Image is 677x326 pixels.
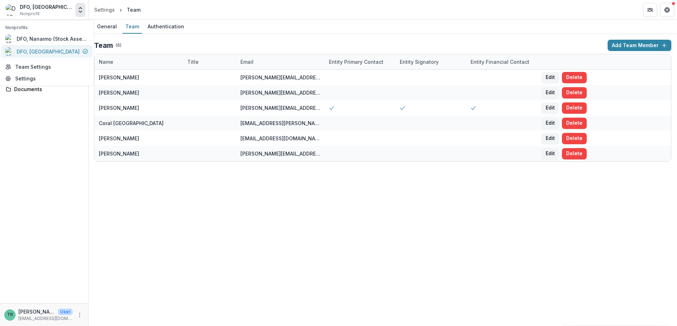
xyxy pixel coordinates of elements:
[562,148,587,159] button: Delete
[236,54,325,69] div: Email
[3,83,85,95] a: Documents
[18,308,55,315] p: [PERSON_NAME]
[466,58,534,66] div: Entity Financial Contact
[240,74,320,81] div: [PERSON_NAME][EMAIL_ADDRESS][PERSON_NAME][DOMAIN_NAME]
[91,5,118,15] a: Settings
[94,21,120,32] div: General
[94,41,113,50] h2: Team
[396,54,466,69] div: Entity Signatory
[466,54,537,69] div: Entity Financial Contact
[541,133,559,144] button: Edit
[94,6,115,13] div: Settings
[91,5,143,15] nav: breadcrumb
[99,104,139,112] div: [PERSON_NAME]
[325,54,396,69] div: Entity Primary Contact
[562,118,587,129] button: Delete
[95,54,183,69] div: Name
[20,11,40,17] span: Nonprofit
[240,135,320,142] div: [EMAIL_ADDRESS][DOMAIN_NAME]
[562,102,587,114] button: Delete
[20,3,73,11] div: DFO, [GEOGRAPHIC_DATA]
[240,104,320,112] div: [PERSON_NAME][EMAIL_ADDRESS][PERSON_NAME][DOMAIN_NAME]
[75,3,85,17] button: Open entity switcher
[58,309,73,315] p: User
[541,148,559,159] button: Edit
[95,58,118,66] div: Name
[236,58,258,66] div: Email
[145,20,187,34] a: Authentication
[99,135,139,142] div: [PERSON_NAME]
[99,150,139,157] div: [PERSON_NAME]
[75,311,84,319] button: More
[240,119,320,127] div: [EMAIL_ADDRESS][PERSON_NAME][DOMAIN_NAME]
[240,89,320,96] div: [PERSON_NAME][EMAIL_ADDRESS][PERSON_NAME][DOMAIN_NAME]
[94,20,120,34] a: General
[325,58,388,66] div: Entity Primary Contact
[240,150,320,157] div: [PERSON_NAME][EMAIL_ADDRESS][DOMAIN_NAME]
[116,42,121,49] p: ( 6 )
[183,54,236,69] div: Title
[562,72,587,83] button: Delete
[660,3,674,17] button: Get Help
[562,133,587,144] button: Delete
[127,6,141,13] div: Team
[6,4,17,16] img: DFO, Port Hardy
[541,72,559,83] button: Edit
[541,118,559,129] button: Edit
[608,40,671,51] button: Add Team Member
[99,89,139,96] div: [PERSON_NAME]
[145,21,187,32] div: Authentication
[541,87,559,99] button: Edit
[123,21,142,32] div: Team
[183,58,203,66] div: Title
[541,102,559,114] button: Edit
[14,85,80,93] div: Documents
[7,313,13,317] div: Thea Rachinski
[396,58,443,66] div: Entity Signatory
[99,74,139,81] div: [PERSON_NAME]
[643,3,657,17] button: Partners
[562,87,587,99] button: Delete
[18,315,73,322] p: [EMAIL_ADDRESS][DOMAIN_NAME]
[99,119,164,127] div: Coral [GEOGRAPHIC_DATA]
[123,20,142,34] a: Team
